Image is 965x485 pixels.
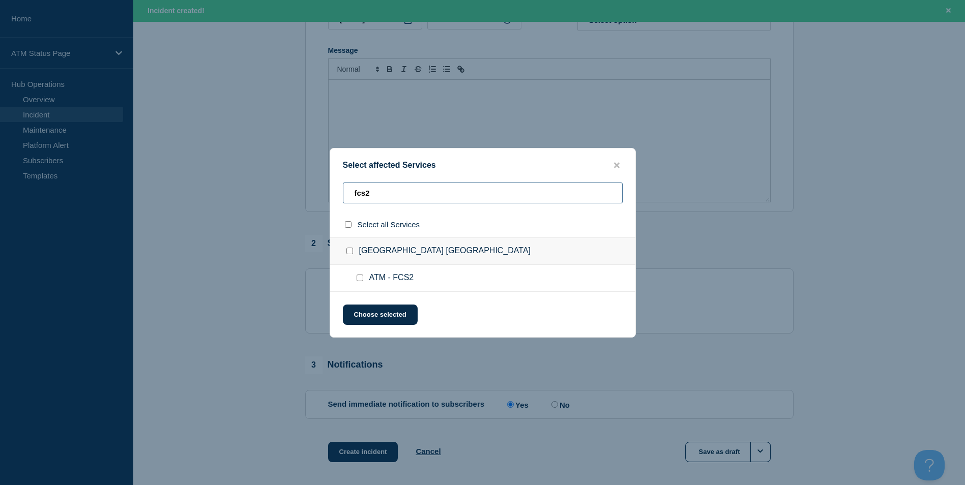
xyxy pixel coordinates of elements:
div: Select affected Services [330,161,635,170]
input: Duncanville TX checkbox [346,248,353,254]
input: Search [343,183,623,203]
input: select all checkbox [345,221,352,228]
span: Select all Services [358,220,420,229]
div: [GEOGRAPHIC_DATA] [GEOGRAPHIC_DATA] [330,237,635,265]
button: Choose selected [343,305,418,325]
span: ATM - FCS2 [369,273,414,283]
button: close button [611,161,623,170]
input: ATM - FCS2 checkbox [357,275,363,281]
